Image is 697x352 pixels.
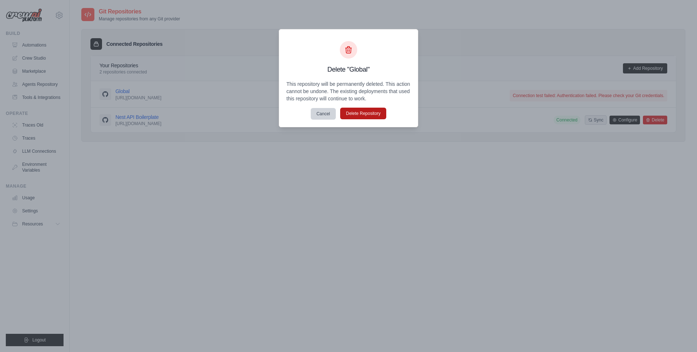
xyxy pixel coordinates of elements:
h3: Delete "Global" [286,64,411,75]
button: Delete Repository [340,108,386,119]
button: Cancel [311,108,336,120]
iframe: Chat Widget [661,317,697,352]
p: This repository will be permanently deleted. This action cannot be undone. The existing deploymen... [286,80,411,102]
